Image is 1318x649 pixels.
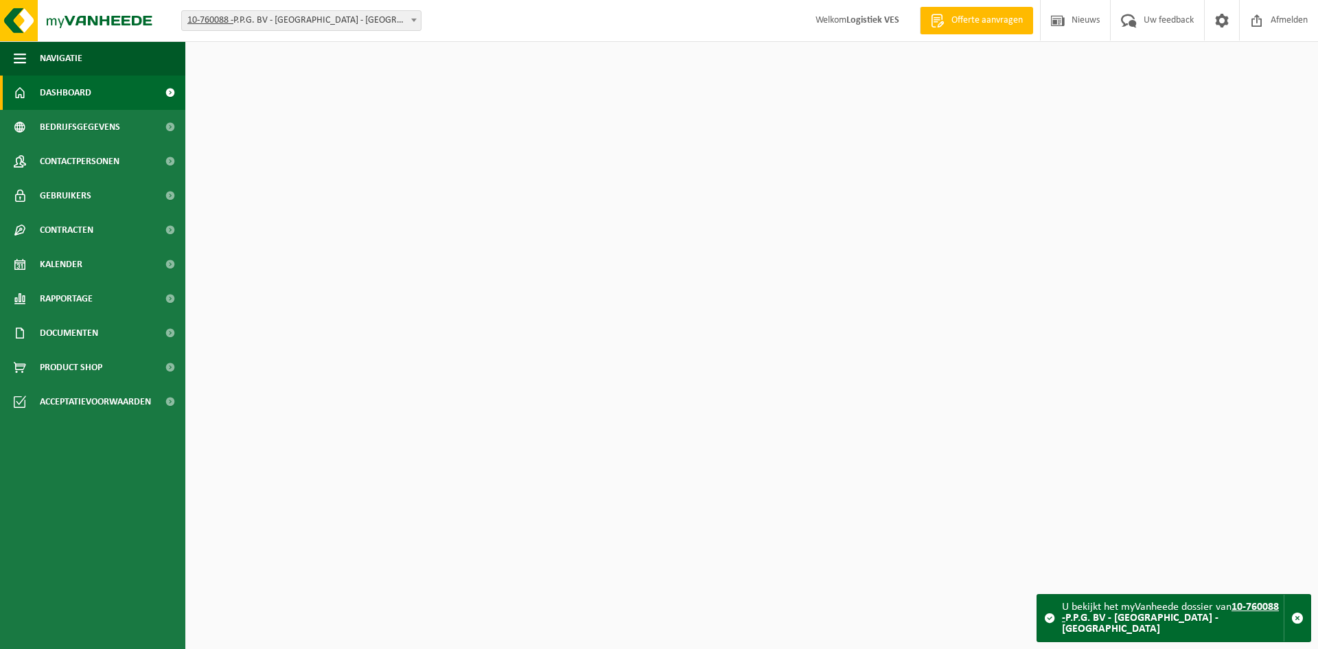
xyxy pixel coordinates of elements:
tcxspan: Call 10-760088 - via 3CX [187,15,233,25]
span: Contactpersonen [40,144,119,179]
span: 10-760088 - P.P.G. BV - DEURNE - DEURNE [182,11,421,30]
span: Gebruikers [40,179,91,213]
span: Bedrijfsgegevens [40,110,120,144]
span: Contracten [40,213,93,247]
span: Dashboard [40,76,91,110]
div: U bekijkt het myVanheede dossier van [1062,595,1284,641]
span: Navigatie [40,41,82,76]
span: 10-760088 - P.P.G. BV - DEURNE - DEURNE [181,10,421,31]
span: Offerte aanvragen [948,14,1026,27]
strong: Logistiek VES [846,15,899,25]
strong: P.P.G. BV - [GEOGRAPHIC_DATA] - [GEOGRAPHIC_DATA] [1062,602,1279,635]
tcxspan: Call 10-760088 - via 3CX [1062,602,1279,624]
a: Offerte aanvragen [920,7,1033,34]
span: Documenten [40,316,98,350]
span: Kalender [40,247,82,282]
span: Rapportage [40,282,93,316]
span: Product Shop [40,350,102,385]
span: Acceptatievoorwaarden [40,385,151,419]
